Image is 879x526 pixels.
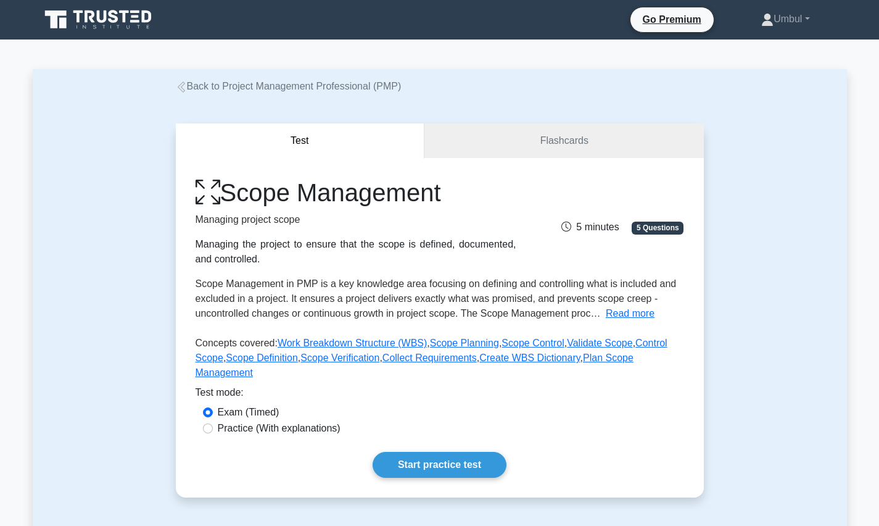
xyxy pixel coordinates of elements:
[632,222,683,234] span: 5 Questions
[606,306,654,321] button: Read more
[278,338,427,348] a: Work Breakdown Structure (WBS)
[430,338,499,348] a: Scope Planning
[226,353,298,363] a: Scope Definition
[196,353,633,378] a: Plan Scope Management
[196,237,516,267] div: Managing the project to ensure that the scope is defined, documented, and controlled.
[196,336,684,385] p: Concepts covered: , , , , , , , , ,
[479,353,580,363] a: Create WBS Dictionary
[218,405,279,420] label: Exam (Timed)
[561,222,619,232] span: 5 minutes
[176,123,425,159] button: Test
[382,353,477,363] a: Collect Requirements
[732,7,839,31] a: Umbul
[373,452,506,478] a: Start practice test
[196,212,516,227] p: Managing project scope
[635,12,709,27] a: Go Premium
[567,338,632,348] a: Validate Scope
[176,81,402,91] a: Back to Project Management Professional (PMP)
[196,385,684,405] div: Test mode:
[196,178,516,207] h1: Scope Management
[424,123,703,159] a: Flashcards
[300,353,379,363] a: Scope Verification
[501,338,564,348] a: Scope Control
[218,421,340,436] label: Practice (With explanations)
[196,278,677,319] span: Scope Management in PMP is a key knowledge area focusing on defining and controlling what is incl...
